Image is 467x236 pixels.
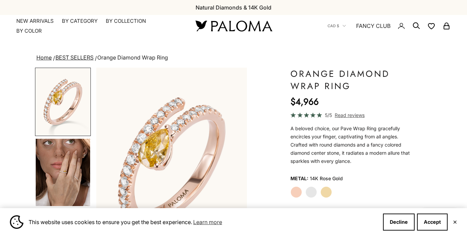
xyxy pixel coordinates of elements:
[36,139,90,206] img: #YellowGold #RoseGold #WhiteGold
[35,138,91,207] button: Go to item 4
[196,3,271,12] p: Natural Diamonds & 14K Gold
[325,111,332,119] span: 5/5
[290,95,319,108] sale-price: $4,966
[328,23,339,29] span: CAD $
[328,23,346,29] button: CAD $
[383,214,415,231] button: Decline
[290,173,308,184] legend: Metal:
[106,18,146,24] summary: By Collection
[328,15,451,37] nav: Secondary navigation
[36,68,90,135] img: #RoseGold
[290,68,415,92] h1: Orange Diamond Wrap Ring
[16,18,54,24] a: NEW ARRIVALS
[417,214,448,231] button: Accept
[310,173,343,184] variant-option-value: 14K Rose Gold
[29,217,378,227] span: This website uses cookies to ensure you get the best experience.
[356,21,390,30] a: FANCY CLUB
[35,68,91,136] button: Go to item 1
[192,217,223,227] a: Learn more
[62,18,98,24] summary: By Category
[335,111,365,119] span: Read reviews
[453,220,457,224] button: Close
[36,54,52,61] a: Home
[10,215,23,229] img: Cookie banner
[16,18,179,34] nav: Primary navigation
[55,54,94,61] a: BEST SELLERS
[290,124,415,165] div: A beloved choice, our Pave Wrap Ring gracefully encircles your finger, captivating from all angle...
[97,54,168,61] span: Orange Diamond Wrap Ring
[290,111,415,119] a: 5/5 Read reviews
[16,28,42,34] summary: By Color
[35,53,432,63] nav: breadcrumbs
